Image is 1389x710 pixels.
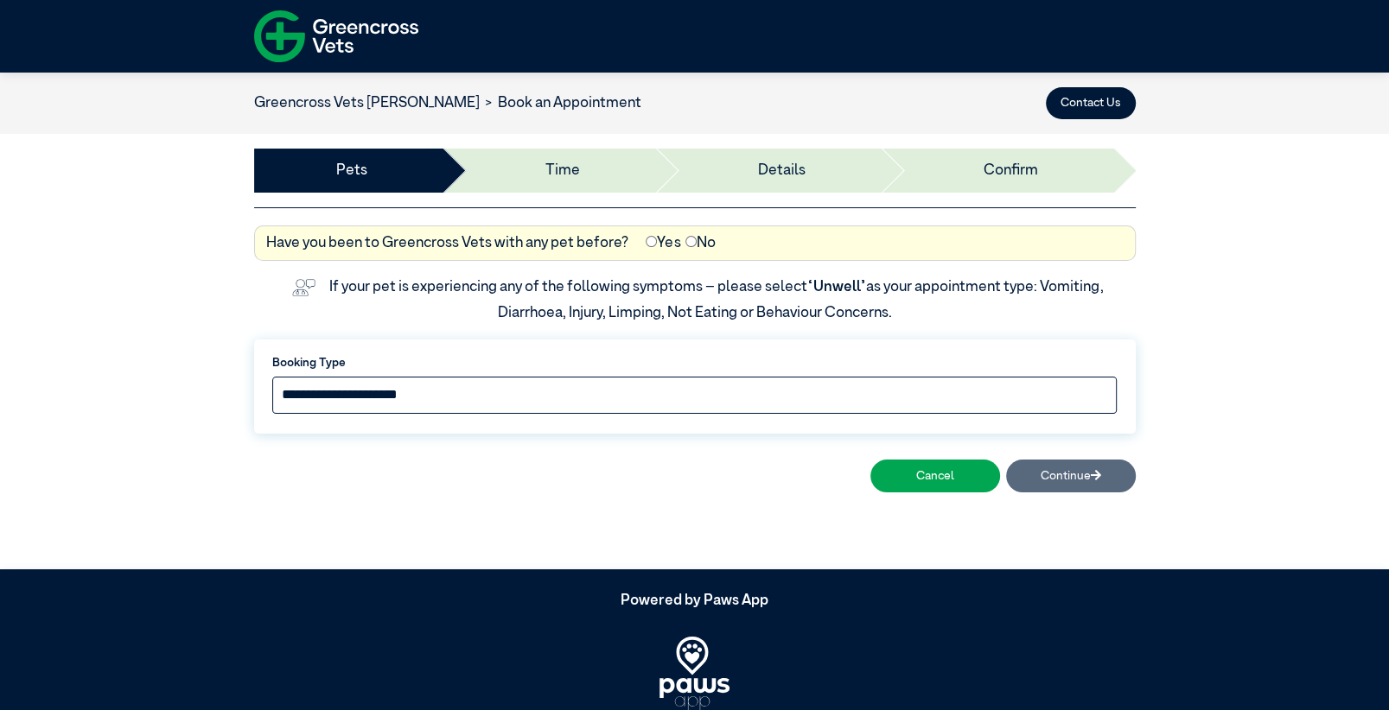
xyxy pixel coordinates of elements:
[646,232,680,255] label: Yes
[254,96,480,111] a: Greencross Vets [PERSON_NAME]
[254,593,1136,610] h5: Powered by Paws App
[336,160,367,182] a: Pets
[659,637,730,710] img: PawsApp
[685,236,697,247] input: No
[480,92,642,115] li: Book an Appointment
[272,354,1118,371] label: Booking Type
[266,232,628,255] label: Have you been to Greencross Vets with any pet before?
[254,4,418,68] img: f-logo
[286,273,322,302] img: vet
[807,280,866,295] span: “Unwell”
[1046,87,1136,119] button: Contact Us
[870,460,1000,491] button: Cancel
[685,232,716,255] label: No
[329,280,1105,320] label: If your pet is experiencing any of the following symptoms – please select as your appointment typ...
[646,236,657,247] input: Yes
[254,92,642,115] nav: breadcrumb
